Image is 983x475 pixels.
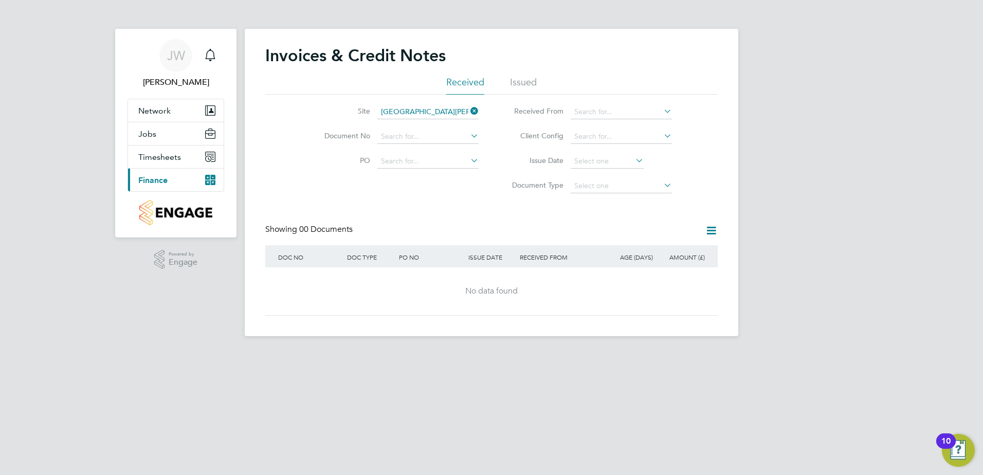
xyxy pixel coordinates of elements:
span: 00 Documents [299,224,353,234]
div: AGE (DAYS) [604,245,656,269]
a: Powered byEngage [154,250,198,269]
input: Search for... [377,154,479,169]
span: Engage [169,258,197,267]
button: Jobs [128,122,224,145]
img: countryside-properties-logo-retina.png [139,200,212,225]
input: Search for... [571,105,672,119]
label: Received From [504,106,563,116]
div: DOC TYPE [344,245,396,269]
span: JW [167,49,185,62]
div: PO NO [396,245,465,269]
div: No data found [276,286,707,297]
li: Issued [510,76,537,95]
a: Go to home page [128,200,224,225]
span: Jake Wormall [128,76,224,88]
div: 10 [941,441,951,454]
span: Finance [138,175,168,185]
div: ISSUE DATE [466,245,518,269]
label: PO [311,156,370,165]
label: Client Config [504,131,563,140]
input: Select one [571,154,644,169]
button: Open Resource Center, 10 new notifications [942,434,975,467]
button: Network [128,99,224,122]
nav: Main navigation [115,29,236,238]
li: Received [446,76,484,95]
span: Jobs [138,129,156,139]
div: DOC NO [276,245,344,269]
label: Site [311,106,370,116]
a: JW[PERSON_NAME] [128,39,224,88]
input: Search for... [571,130,672,144]
input: Search for... [377,105,479,119]
span: Timesheets [138,152,181,162]
span: Network [138,106,171,116]
div: AMOUNT (£) [656,245,707,269]
label: Issue Date [504,156,563,165]
button: Timesheets [128,145,224,168]
div: Showing [265,224,355,235]
span: Powered by [169,250,197,259]
button: Finance [128,169,224,191]
h2: Invoices & Credit Notes [265,45,446,66]
input: Select one [571,179,672,193]
div: RECEIVED FROM [517,245,604,269]
label: Document Type [504,180,563,190]
input: Search for... [377,130,479,144]
label: Document No [311,131,370,140]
